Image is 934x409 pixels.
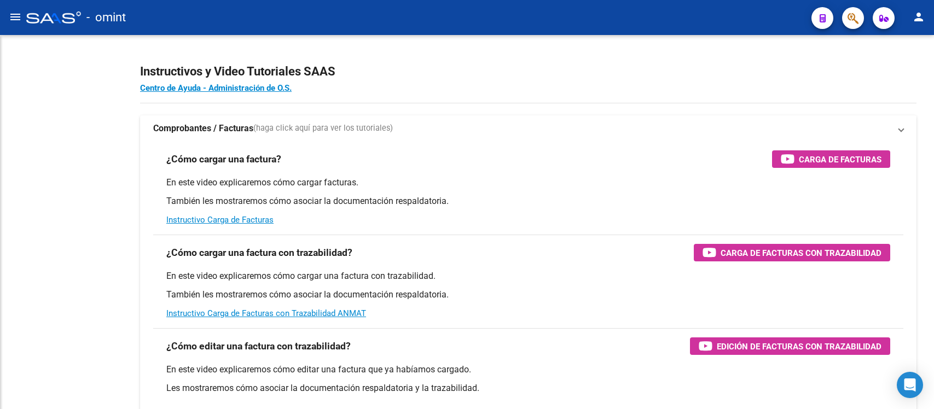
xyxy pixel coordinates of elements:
h2: Instructivos y Video Tutoriales SAAS [140,61,916,82]
a: Instructivo Carga de Facturas con Trazabilidad ANMAT [166,308,366,318]
button: Carga de Facturas con Trazabilidad [694,244,890,261]
h3: ¿Cómo editar una factura con trazabilidad? [166,338,351,354]
strong: Comprobantes / Facturas [153,122,253,135]
h3: ¿Cómo cargar una factura con trazabilidad? [166,245,352,260]
a: Instructivo Carga de Facturas [166,215,274,225]
a: Centro de Ayuda - Administración de O.S. [140,83,292,93]
p: En este video explicaremos cómo editar una factura que ya habíamos cargado. [166,364,890,376]
span: Carga de Facturas con Trazabilidad [721,246,881,260]
span: Edición de Facturas con Trazabilidad [717,340,881,353]
span: - omint [86,5,126,30]
mat-expansion-panel-header: Comprobantes / Facturas(haga click aquí para ver los tutoriales) [140,115,916,142]
mat-icon: person [912,10,925,24]
p: En este video explicaremos cómo cargar facturas. [166,177,890,189]
p: Les mostraremos cómo asociar la documentación respaldatoria y la trazabilidad. [166,382,890,394]
p: También les mostraremos cómo asociar la documentación respaldatoria. [166,195,890,207]
div: Open Intercom Messenger [897,372,923,398]
span: Carga de Facturas [799,153,881,166]
p: También les mostraremos cómo asociar la documentación respaldatoria. [166,289,890,301]
h3: ¿Cómo cargar una factura? [166,151,281,167]
button: Carga de Facturas [772,150,890,168]
mat-icon: menu [9,10,22,24]
span: (haga click aquí para ver los tutoriales) [253,122,393,135]
p: En este video explicaremos cómo cargar una factura con trazabilidad. [166,270,890,282]
button: Edición de Facturas con Trazabilidad [690,337,890,355]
